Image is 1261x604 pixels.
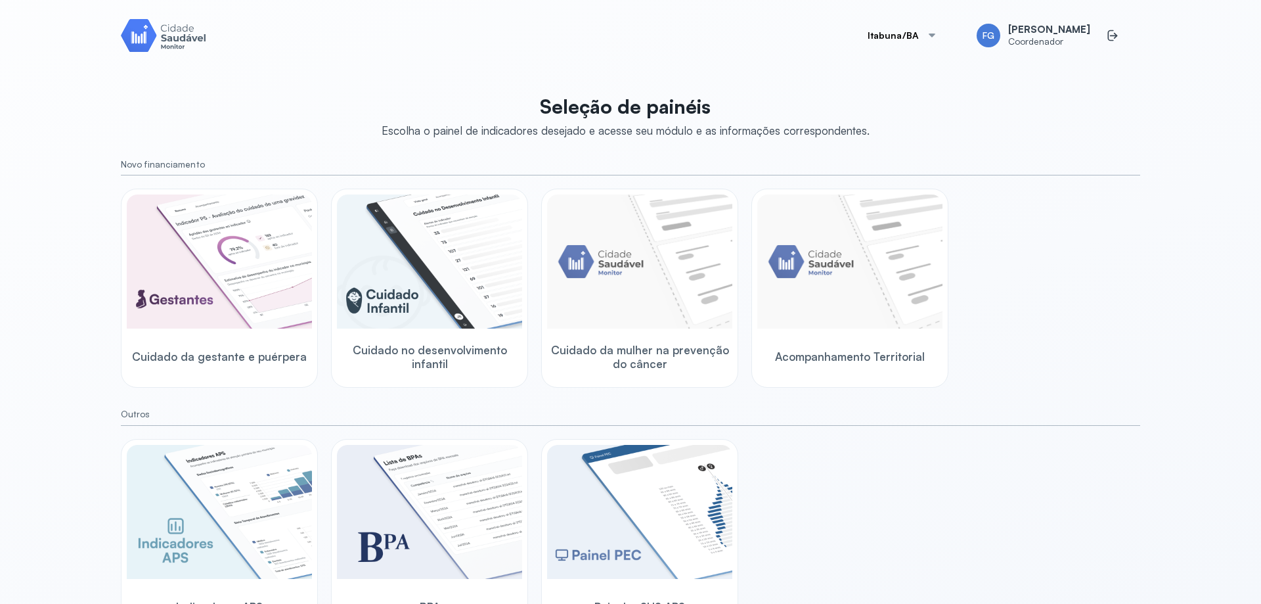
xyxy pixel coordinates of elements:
span: Cuidado no desenvolvimento infantil [337,343,522,371]
img: placeholder-module-ilustration.png [757,195,942,329]
div: Escolha o painel de indicadores desejado e acesse seu módulo e as informações correspondentes. [382,124,870,137]
span: Acompanhamento Territorial [775,350,925,363]
small: Novo financiamento [121,159,1140,170]
span: Cuidado da mulher na prevenção do câncer [547,343,732,371]
img: pregnants.png [127,195,312,329]
img: bpa.png [337,445,522,579]
span: FG [983,30,994,41]
span: [PERSON_NAME] [1008,24,1090,36]
button: Itabuna/BA [852,22,954,49]
span: Coordenador [1008,36,1090,47]
img: placeholder-module-ilustration.png [547,195,732,329]
small: Outros [121,409,1140,420]
img: Logotipo do produto Monitor [121,16,206,54]
p: Seleção de painéis [382,95,870,118]
img: child-development.png [337,195,522,329]
span: Cuidado da gestante e puérpera [132,350,307,363]
img: aps-indicators.png [127,445,312,579]
img: pec-panel.png [547,445,732,579]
